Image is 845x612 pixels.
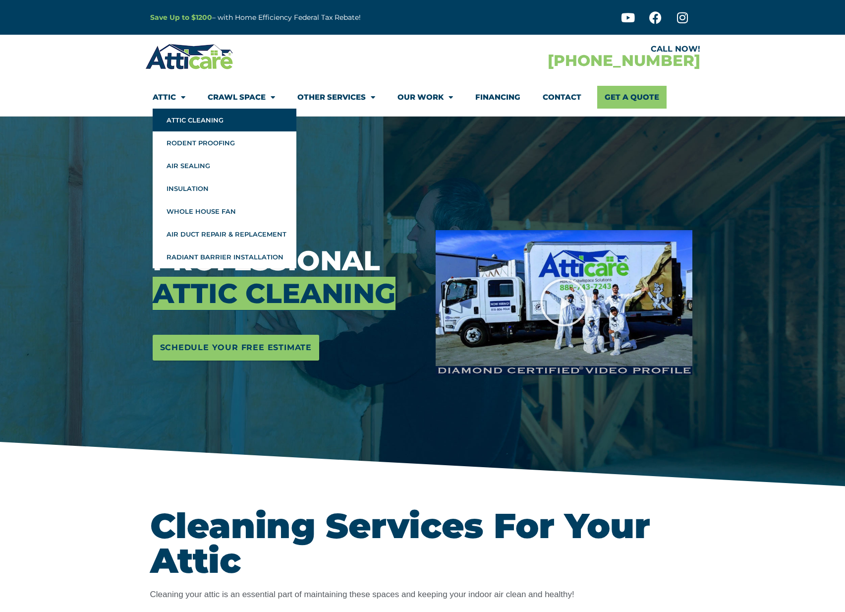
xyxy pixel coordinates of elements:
a: Other Services [297,86,375,109]
a: Our Work [397,86,453,109]
span: Schedule Your Free Estimate [160,340,312,356]
p: – with Home Efficiency Federal Tax Rebate! [150,12,471,23]
a: Attic [153,86,185,109]
span: Attic Cleaning [153,277,395,310]
a: Radiant Barrier Installation [153,245,296,268]
h3: Professional [153,245,421,310]
div: Play Video [539,278,589,327]
a: Contact [543,86,581,109]
a: Save Up to $1200 [150,13,212,22]
h2: Cleaning Services For Your Attic [150,508,695,578]
a: Air Sealing [153,154,296,177]
a: Financing [475,86,520,109]
a: Insulation [153,177,296,200]
a: Schedule Your Free Estimate [153,335,320,361]
ul: Attic [153,109,296,268]
a: Get A Quote [597,86,667,109]
a: Rodent Proofing [153,131,296,154]
p: Cleaning your attic is an essential part of maintaining these spaces and keeping your indoor air ... [150,588,695,602]
a: Attic Cleaning [153,109,296,131]
a: Air Duct Repair & Replacement [153,223,296,245]
nav: Menu [153,86,693,109]
a: Crawl Space [208,86,275,109]
div: CALL NOW! [423,45,700,53]
a: Whole House Fan [153,200,296,223]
